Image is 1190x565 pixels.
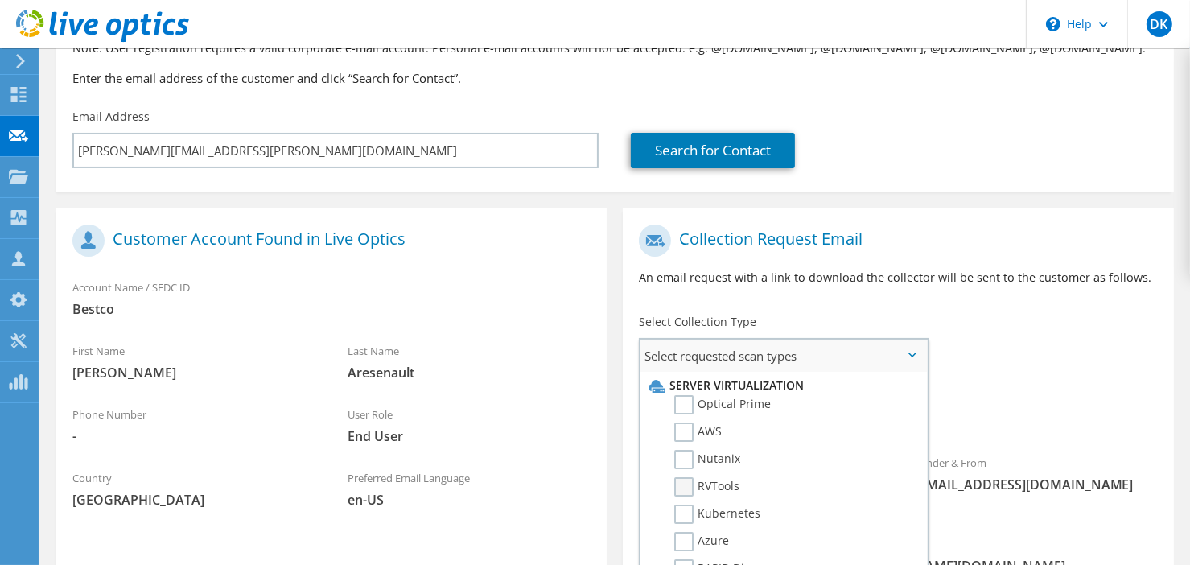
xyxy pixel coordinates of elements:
div: Last Name [331,334,607,390]
p: An email request with a link to download the collector will be sent to the customer as follows. [639,269,1157,287]
label: Optical Prime [674,395,771,414]
span: End User [348,427,591,445]
div: Requested Collections [623,378,1173,438]
span: [GEOGRAPHIC_DATA] [72,491,315,509]
h1: Customer Account Found in Live Optics [72,225,583,257]
span: - [72,427,315,445]
div: Preferred Email Language [331,461,607,517]
label: AWS [674,423,722,442]
div: Sender & From [899,446,1174,501]
div: User Role [331,398,607,453]
label: Email Address [72,109,150,125]
label: RVTools [674,477,739,497]
div: Country [56,461,331,517]
svg: \n [1046,17,1060,31]
label: Nutanix [674,450,740,469]
div: First Name [56,334,331,390]
li: Server Virtualization [644,376,919,395]
label: Azure [674,532,729,551]
span: Select requested scan types [640,340,927,372]
h3: Enter the email address of the customer and click “Search for Contact”. [72,69,1158,87]
label: Select Collection Type [639,314,756,330]
span: [PERSON_NAME] [72,364,315,381]
h1: Collection Request Email [639,225,1149,257]
label: Kubernetes [674,505,760,524]
div: To [623,446,898,519]
span: Aresenault [348,364,591,381]
a: Search for Contact [631,133,795,168]
span: [EMAIL_ADDRESS][DOMAIN_NAME] [915,476,1158,493]
span: en-US [348,491,591,509]
span: DK [1147,11,1172,37]
div: Phone Number [56,398,331,453]
span: Bestco [72,300,591,318]
div: Account Name / SFDC ID [56,270,607,326]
